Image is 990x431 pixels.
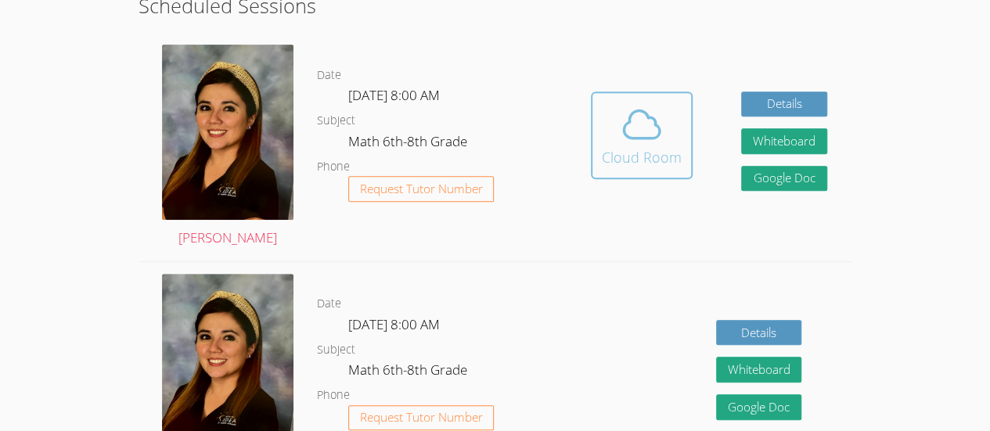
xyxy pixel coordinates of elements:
a: Google Doc [741,166,827,192]
a: Details [741,92,827,117]
dd: Math 6th-8th Grade [348,359,470,386]
span: Request Tutor Number [360,411,483,423]
dt: Subject [317,340,355,360]
button: Request Tutor Number [348,176,495,202]
dt: Phone [317,386,350,405]
a: Google Doc [716,394,802,420]
a: Details [716,320,802,346]
dd: Math 6th-8th Grade [348,131,470,157]
span: [DATE] 8:00 AM [348,86,440,104]
dt: Subject [317,111,355,131]
dt: Date [317,294,341,314]
div: Cloud Room [602,146,682,168]
a: [PERSON_NAME] [162,45,293,249]
button: Cloud Room [591,92,693,179]
span: [DATE] 8:00 AM [348,315,440,333]
img: avatar.png [162,45,293,220]
button: Whiteboard [741,128,827,154]
button: Whiteboard [716,357,802,383]
button: Request Tutor Number [348,405,495,431]
dt: Phone [317,157,350,177]
span: Request Tutor Number [360,183,483,195]
dt: Date [317,66,341,85]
